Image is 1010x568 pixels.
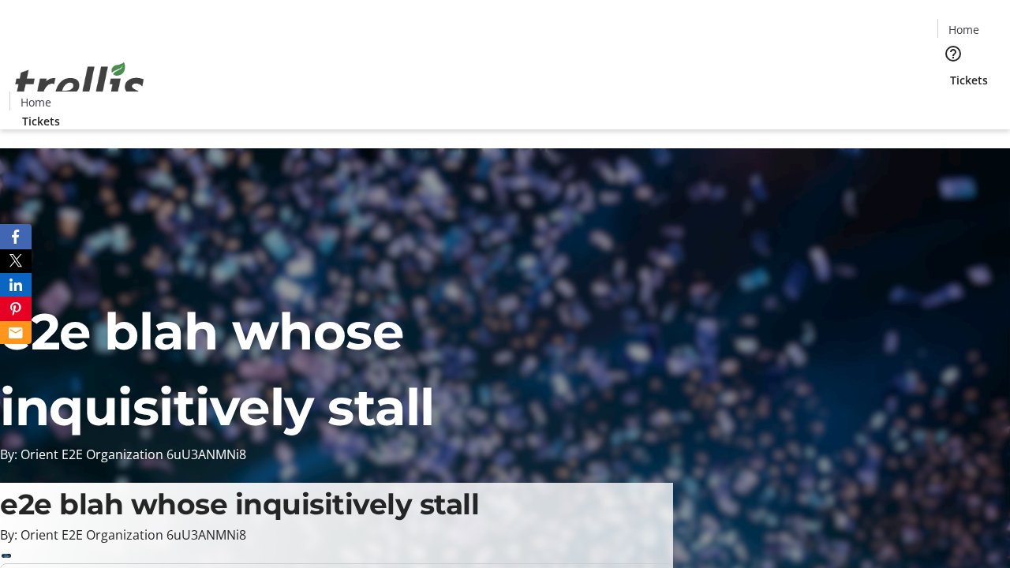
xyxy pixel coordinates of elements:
button: Cart [937,88,969,120]
button: Help [937,38,969,69]
span: Tickets [950,72,988,88]
a: Tickets [9,113,73,129]
span: Home [21,94,51,110]
a: Home [938,21,989,38]
span: Home [948,21,979,38]
a: Home [10,94,61,110]
a: Tickets [937,72,1001,88]
span: Tickets [22,113,60,129]
img: Orient E2E Organization 6uU3ANMNi8's Logo [9,45,150,124]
